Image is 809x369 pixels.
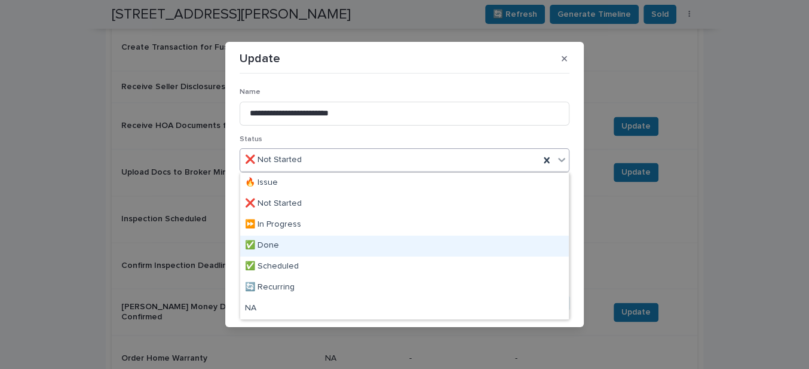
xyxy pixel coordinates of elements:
div: 🔥 Issue [240,173,569,194]
div: 🔄 Recurring [240,277,569,298]
div: ✅ Scheduled [240,257,569,277]
div: ❌ Not Started [240,194,569,215]
div: NA [240,298,569,319]
span: ❌ Not Started [245,154,302,166]
p: Update [240,51,280,66]
div: ✅ Done [240,236,569,257]
span: Name [240,89,261,96]
div: ⏩ In Progress [240,215,569,236]
span: Status [240,136,262,143]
